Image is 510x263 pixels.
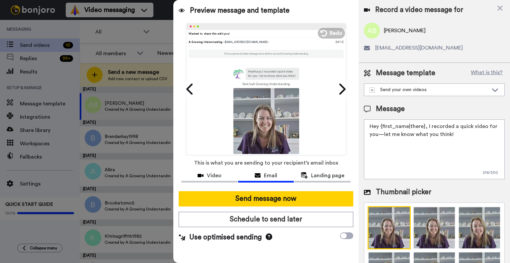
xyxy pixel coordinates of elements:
span: Message [376,104,405,114]
button: Send message now [179,191,353,206]
span: Message template [376,68,435,78]
img: 2Q== [413,206,456,249]
td: Sent by A Growing Understanding [233,80,299,88]
span: Video [207,172,221,180]
div: [DATE] [335,40,343,44]
span: This is what you are sending to your recipient’s email inbox [194,156,338,170]
button: What is this? [469,68,505,78]
img: 2Q== [458,206,501,249]
span: Landing page [311,172,344,180]
div: Send your own videos [370,86,488,93]
p: This is a personal video message recorded for you by A Growing Understanding [224,52,308,56]
textarea: Hey {first_name|there}, I recorded a quick video for you—let me know what you think! [364,119,505,179]
span: Use optimised sending [189,232,262,242]
span: Email [264,172,277,180]
span: [EMAIL_ADDRESS][DOMAIN_NAME] [375,44,463,52]
img: 2Q== [368,206,411,249]
span: Thumbnail picker [376,187,431,197]
img: de8a9d63-cbba-46ef-ac08-296bdd471248-1634007845.jpg [233,68,243,79]
p: Hey Alyssa , I recorded a quick video for you—let me know what you think! [248,69,296,78]
button: Schedule to send later [179,212,353,227]
img: demo-template.svg [370,87,375,93]
div: A Growing Understanding [189,40,335,44]
img: 9k= [233,88,299,154]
